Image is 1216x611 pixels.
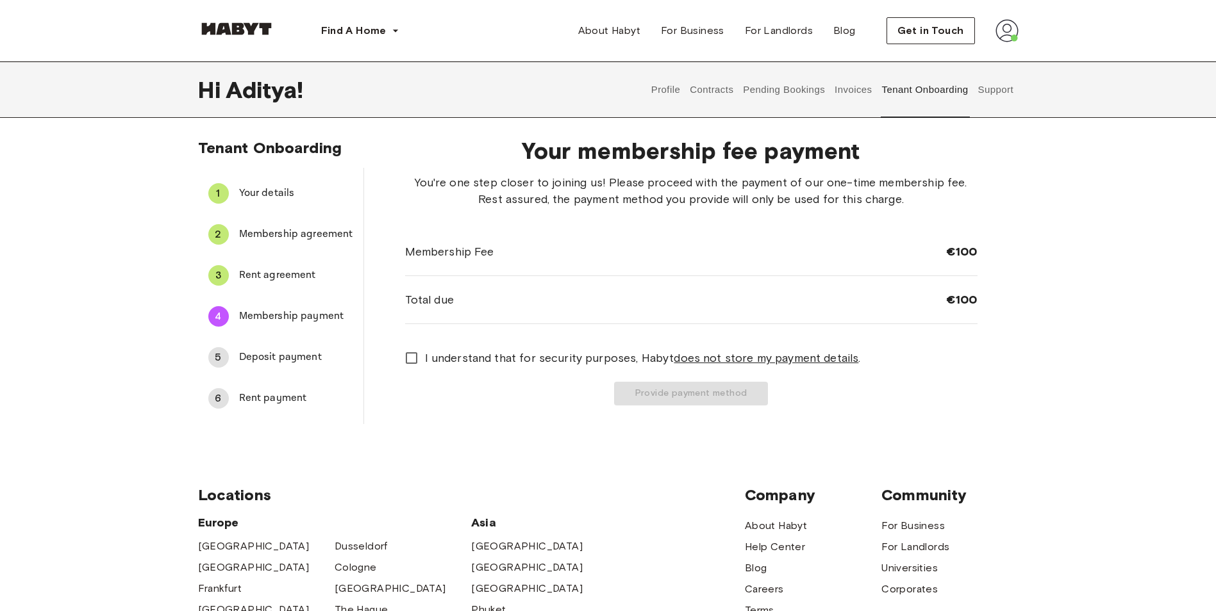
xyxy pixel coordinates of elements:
a: About Habyt [745,518,807,534]
span: Rent agreement [239,268,353,283]
a: Frankfurt [198,581,242,596]
button: Profile [649,61,682,118]
a: Corporates [881,582,938,597]
a: For Business [881,518,945,534]
div: 3 [208,265,229,286]
span: For Landlords [745,23,813,38]
button: Get in Touch [887,17,975,44]
button: Pending Bookings [742,61,827,118]
a: Dusseldorf [335,539,388,554]
a: [GEOGRAPHIC_DATA] [198,539,310,554]
button: Find A Home [311,18,410,44]
div: 3Rent agreement [198,260,363,291]
div: 5 [208,347,229,368]
span: Tenant Onboarding [198,138,342,157]
span: Total due [405,291,454,308]
span: Blog [833,23,856,38]
a: About Habyt [568,18,651,44]
div: 2 [208,224,229,245]
div: 6 [208,388,229,409]
span: Rent payment [239,391,353,406]
span: Community [881,485,1018,505]
a: [GEOGRAPHIC_DATA] [471,581,583,596]
u: does not store my payment details [674,351,858,365]
span: Aditya ! [226,76,303,103]
div: 4Membership payment [198,301,363,332]
div: user profile tabs [646,61,1018,118]
a: [GEOGRAPHIC_DATA] [335,581,446,596]
span: Find A Home [321,23,387,38]
a: Blog [823,18,866,44]
span: €100 [946,292,978,307]
span: €100 [946,244,978,259]
span: Europe [198,515,472,530]
span: Company [745,485,881,505]
button: Contracts [688,61,735,118]
button: Invoices [833,61,874,118]
a: Blog [745,560,767,576]
span: Your details [239,186,353,201]
span: For Business [661,23,724,38]
span: Membership payment [239,309,353,324]
div: 1Your details [198,178,363,209]
div: 4 [208,306,229,327]
img: avatar [995,19,1019,42]
img: Habyt [198,22,275,35]
span: Asia [471,515,608,530]
a: [GEOGRAPHIC_DATA] [198,560,310,575]
span: Get in Touch [897,23,964,38]
a: For Landlords [735,18,823,44]
button: Support [976,61,1015,118]
a: Cologne [335,560,377,575]
span: You're one step closer to joining us! Please proceed with the payment of our one-time membership ... [405,174,978,208]
a: Universities [881,560,938,576]
span: I understand that for security purposes, Habyt . [425,350,861,366]
div: 6Rent payment [198,383,363,414]
a: [GEOGRAPHIC_DATA] [471,539,583,554]
span: About Habyt [578,23,640,38]
div: 2Membership agreement [198,219,363,250]
a: Help Center [745,539,805,555]
span: Your membership fee payment [405,137,978,164]
div: 1 [208,183,229,204]
a: For Landlords [881,539,949,555]
span: Locations [198,485,745,505]
span: Membership Fee [405,243,494,260]
a: [GEOGRAPHIC_DATA] [471,560,583,575]
div: 5Deposit payment [198,342,363,373]
span: Hi [198,76,226,103]
a: For Business [651,18,735,44]
span: Deposit payment [239,350,353,365]
a: Careers [745,582,784,597]
button: Tenant Onboarding [880,61,970,118]
span: Membership agreement [239,227,353,242]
